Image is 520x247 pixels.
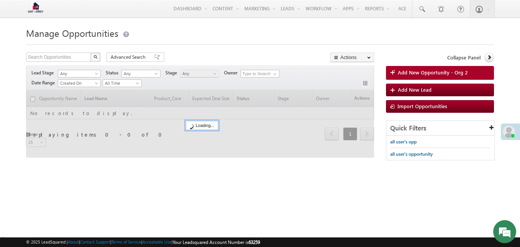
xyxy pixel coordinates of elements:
a: Show All Items [269,70,279,78]
a: All Time [103,79,142,87]
a: Add New Opportunity - Org 2 [386,66,494,80]
span: Any [180,70,217,77]
span: Date Range [31,79,58,86]
a: About [68,239,79,244]
span: Created On [58,80,98,87]
div: Loading... [186,121,218,130]
span: Add New Opportunity - Org 2 [398,69,468,76]
span: Advanced Search [111,54,148,61]
span: Owner [224,69,240,76]
span: Manage Opportunities [26,27,118,39]
span: Status [106,69,121,76]
a: Contact Support [80,239,110,244]
img: Custom Logo [26,2,45,15]
span: Any [122,70,158,77]
input: Type to Search [240,70,280,77]
span: all user's opp [390,139,417,145]
span: Your Leadsquared Account Number is [173,239,260,245]
span: all user's opportunity [390,151,433,157]
span: Add New Lead [398,86,432,93]
a: Any [180,70,219,77]
span: © 2025 LeadSquared | | | | | [26,239,260,246]
span: 63259 [249,239,260,245]
span: Lead Stage [31,69,57,76]
img: Search [93,55,97,59]
span: Collapse Panel [447,54,481,61]
span: Any [58,70,98,77]
a: Any [58,70,101,77]
div: Quick Filters [386,121,494,136]
button: Actions [330,53,374,62]
a: Created On [58,79,101,87]
span: Import Opportunities [397,103,447,109]
a: Acceptable Use [142,239,172,244]
span: All Time [103,80,139,87]
span: Stage [165,69,180,76]
a: Any [121,70,160,77]
a: Terms of Service [111,239,141,244]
